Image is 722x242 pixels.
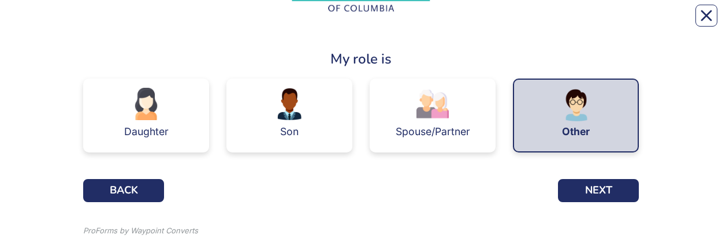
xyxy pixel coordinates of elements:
[562,126,590,137] div: Other
[124,126,169,137] div: Daughter
[83,49,639,69] div: My role is
[558,179,639,202] button: NEXT
[273,88,306,120] img: a35dbaa7-ed5f-49a6-ac95-01fa17ce5558.png
[695,5,717,27] button: Close
[130,88,162,120] img: 27ecd776-5077-4654-9828-5ef6972b5ae5.png
[560,89,592,121] img: 1db3f06c-694d-4bc0-8215-f95f7c4b0a38.png
[83,179,164,202] button: BACK
[280,126,299,137] div: Son
[396,126,470,137] div: Spouse/Partner
[416,88,449,120] img: 4d6c1bf3-5152-430c-b613-771adb49e5ca.png
[83,225,198,237] div: ProForms by Waypoint Converts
